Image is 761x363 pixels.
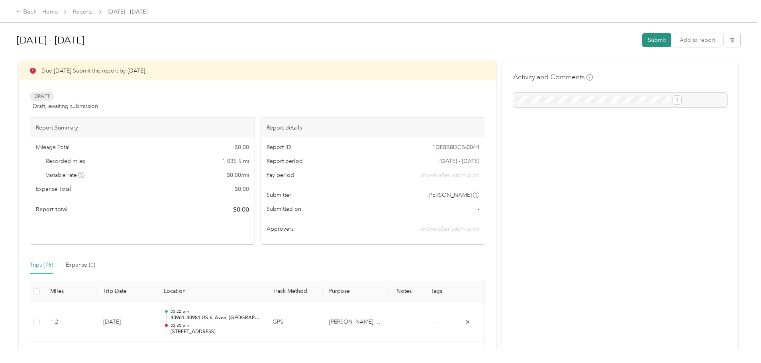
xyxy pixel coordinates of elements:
span: Draft, awaiting submission [33,102,98,110]
span: [DATE] - [DATE] [439,157,479,165]
th: Trip Date [97,281,158,302]
div: Due [DATE]. Submit this report by [DATE] [19,61,496,80]
span: - [478,205,479,213]
span: Report period [267,157,303,165]
span: Report total [36,205,68,214]
td: [DATE] [97,302,158,342]
span: 1DE8B8DCB-0044 [432,143,479,151]
span: Pay period [267,171,294,179]
span: 1,035.5 mi [222,157,249,165]
span: Expense Total [36,185,71,193]
td: Shaeffer Hyde Construction [323,302,388,342]
span: Variable rate [46,171,85,179]
td: GPS [266,302,323,342]
span: Report ID [267,143,291,151]
span: [PERSON_NAME] [428,191,472,199]
a: Reports [73,8,92,15]
p: 40961–40981 US-6, Avon, [GEOGRAPHIC_DATA] [171,314,260,322]
p: 12:24 pm [171,348,260,354]
span: Draft [30,92,54,101]
span: Submitter [267,191,291,199]
th: Notes [388,281,420,302]
div: Report Summary [30,118,255,137]
span: Recorded miles [46,157,85,165]
th: Tags [420,281,453,302]
p: 03:30 pm [171,323,260,328]
button: Add to report [674,33,721,47]
span: $ 0.00 [233,205,249,214]
span: $ 0.00 / mi [227,171,249,179]
div: Back [16,7,37,17]
div: Trips (76) [30,261,53,269]
span: $ 0.00 [235,143,249,151]
div: Expense (0) [66,261,95,269]
h1: Aug 1 - 31, 2025 [17,31,637,50]
th: Miles [44,281,97,302]
p: 03:22 pm [171,309,260,314]
th: Purpose [323,281,388,302]
span: Submitted on [267,205,301,213]
div: Report details [261,118,485,137]
span: Mileage Total [36,143,69,151]
p: [STREET_ADDRESS] [171,328,260,336]
a: Home [42,8,58,15]
span: [DATE] - [DATE] [108,8,147,16]
span: Approvers [267,225,294,233]
th: Location [157,281,266,302]
h4: Activity and Comments [513,72,593,82]
span: shown after submission [421,226,479,232]
button: Submit [642,33,671,47]
iframe: Everlance-gr Chat Button Frame [716,318,761,363]
td: 1.2 [44,302,97,342]
th: Track Method [266,281,323,302]
span: shown after submission [421,171,479,179]
span: $ 0.00 [235,185,249,193]
span: - [436,318,437,325]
